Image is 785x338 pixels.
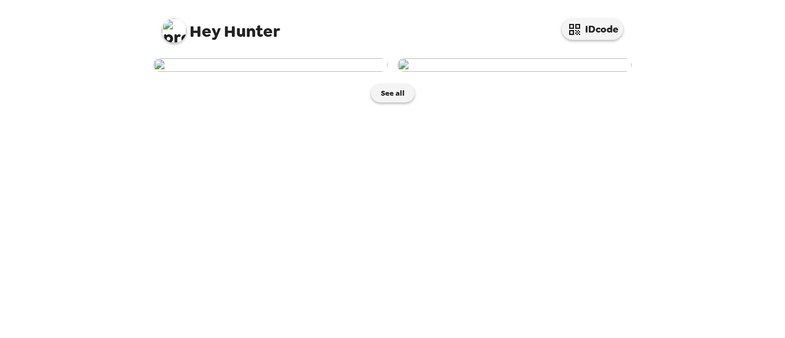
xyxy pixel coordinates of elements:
[153,58,388,72] img: user-265933
[371,84,415,102] button: See all
[562,18,623,40] button: IDcode
[190,20,220,42] span: Hey
[162,12,280,40] span: Hunter
[397,58,632,72] img: user-265920
[162,18,186,43] img: profile pic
